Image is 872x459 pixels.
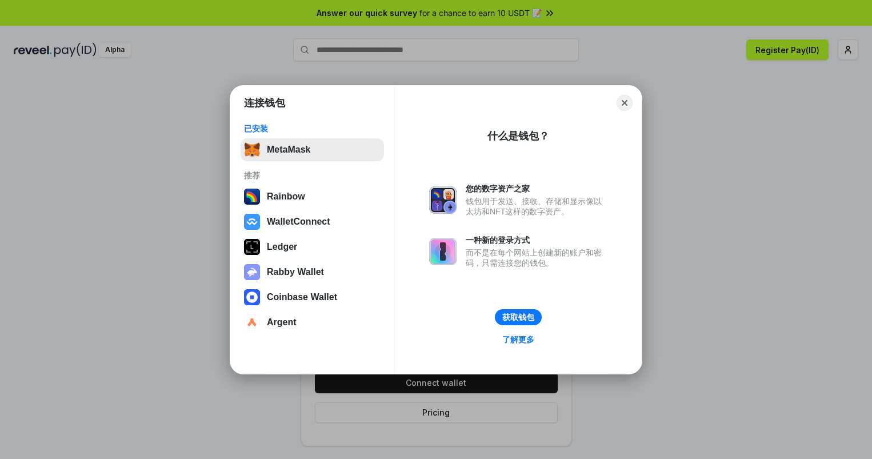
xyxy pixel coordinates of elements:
div: 而不是在每个网站上创建新的账户和密码，只需连接您的钱包。 [466,248,607,268]
div: MetaMask [267,145,310,155]
div: Coinbase Wallet [267,292,337,302]
img: svg+xml,%3Csvg%20width%3D%2228%22%20height%3D%2228%22%20viewBox%3D%220%200%2028%2028%22%20fill%3D... [244,314,260,330]
img: svg+xml,%3Csvg%20xmlns%3D%22http%3A%2F%2Fwww.w3.org%2F2000%2Fsvg%22%20fill%3D%22none%22%20viewBox... [429,238,457,265]
div: 获取钱包 [502,312,534,322]
div: 推荐 [244,170,381,181]
div: Ledger [267,242,297,252]
h1: 连接钱包 [244,96,285,110]
div: 已安装 [244,123,381,134]
img: svg+xml,%3Csvg%20xmlns%3D%22http%3A%2F%2Fwww.w3.org%2F2000%2Fsvg%22%20fill%3D%22none%22%20viewBox... [244,264,260,280]
button: Ledger [241,236,384,258]
div: Rabby Wallet [267,267,324,277]
div: Argent [267,317,297,328]
button: MetaMask [241,138,384,161]
img: svg+xml,%3Csvg%20fill%3D%22none%22%20height%3D%2233%22%20viewBox%3D%220%200%2035%2033%22%20width%... [244,142,260,158]
button: WalletConnect [241,210,384,233]
img: svg+xml,%3Csvg%20width%3D%22120%22%20height%3D%22120%22%20viewBox%3D%220%200%20120%20120%22%20fil... [244,189,260,205]
a: 了解更多 [495,332,541,347]
div: WalletConnect [267,217,330,227]
button: Rainbow [241,185,384,208]
img: svg+xml,%3Csvg%20xmlns%3D%22http%3A%2F%2Fwww.w3.org%2F2000%2Fsvg%22%20fill%3D%22none%22%20viewBox... [429,186,457,214]
img: svg+xml,%3Csvg%20width%3D%2228%22%20height%3D%2228%22%20viewBox%3D%220%200%2028%2028%22%20fill%3D... [244,214,260,230]
div: 了解更多 [502,334,534,345]
button: Rabby Wallet [241,261,384,284]
div: Rainbow [267,191,305,202]
div: 一种新的登录方式 [466,235,607,245]
img: svg+xml,%3Csvg%20width%3D%2228%22%20height%3D%2228%22%20viewBox%3D%220%200%2028%2028%22%20fill%3D... [244,289,260,305]
div: 什么是钱包？ [487,129,549,143]
div: 您的数字资产之家 [466,183,607,194]
div: 钱包用于发送、接收、存储和显示像以太坊和NFT这样的数字资产。 [466,196,607,217]
button: 获取钱包 [495,309,542,325]
button: Close [617,95,633,111]
button: Coinbase Wallet [241,286,384,309]
img: svg+xml,%3Csvg%20xmlns%3D%22http%3A%2F%2Fwww.w3.org%2F2000%2Fsvg%22%20width%3D%2228%22%20height%3... [244,239,260,255]
button: Argent [241,311,384,334]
